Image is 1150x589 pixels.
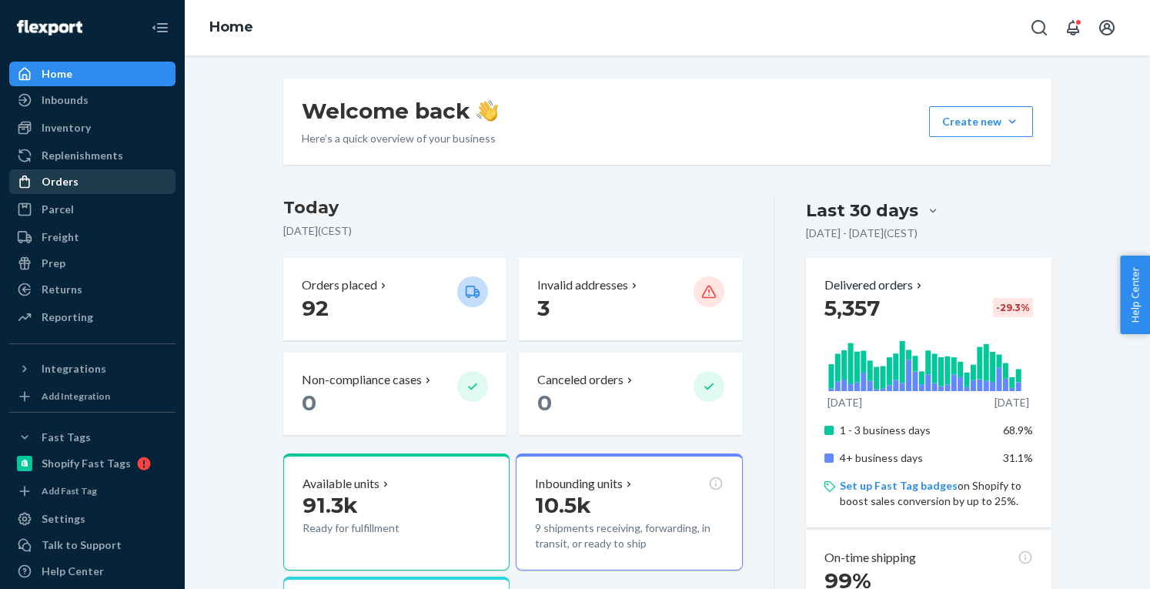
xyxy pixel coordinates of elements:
div: Talk to Support [42,537,122,553]
a: Set up Fast Tag badges [840,479,958,492]
div: Replenishments [42,148,123,163]
p: on Shopify to boost sales conversion by up to 25%. [840,478,1033,509]
div: Fast Tags [42,430,91,445]
h3: Today [283,196,743,220]
button: Canceled orders 0 [519,353,742,435]
a: Reporting [9,305,176,330]
span: 3 [537,295,550,321]
a: Help Center [9,559,176,584]
a: Inventory [9,115,176,140]
span: 10.5k [535,492,591,518]
button: Orders placed 92 [283,258,506,340]
h1: Welcome back [302,97,498,125]
div: Prep [42,256,65,271]
p: Ready for fulfillment [303,520,445,536]
a: Shopify Fast Tags [9,451,176,476]
a: Talk to Support [9,533,176,557]
a: Freight [9,225,176,249]
p: 1 - 3 business days [840,423,991,438]
a: Orders [9,169,176,194]
div: Reporting [42,310,93,325]
a: Inbounds [9,88,176,112]
div: Home [42,66,72,82]
img: hand-wave emoji [476,100,498,122]
div: Last 30 days [806,199,918,223]
p: Canceled orders [537,371,623,389]
button: Create new [929,106,1033,137]
p: 9 shipments receiving, forwarding, in transit, or ready to ship [535,520,723,551]
div: Integrations [42,361,106,376]
span: 5,357 [824,295,880,321]
div: Freight [42,229,79,245]
button: Open Search Box [1024,12,1055,43]
div: Help Center [42,564,104,579]
p: Available units [303,475,379,493]
div: Inventory [42,120,91,136]
a: Prep [9,251,176,276]
div: Orders [42,174,79,189]
span: 91.3k [303,492,358,518]
p: Here’s a quick overview of your business [302,131,498,146]
img: Flexport logo [17,20,82,35]
button: Integrations [9,356,176,381]
p: Non-compliance cases [302,371,422,389]
a: Replenishments [9,143,176,168]
button: Non-compliance cases 0 [283,353,506,435]
span: 0 [537,390,552,416]
span: 31.1% [1003,451,1033,464]
div: -29.3 % [993,298,1033,317]
div: Settings [42,511,85,527]
a: Add Fast Tag [9,482,176,500]
div: Add Fast Tag [42,484,97,497]
div: Inbounds [42,92,89,108]
a: Parcel [9,197,176,222]
p: Orders placed [302,276,377,294]
p: 4+ business days [840,450,991,466]
span: 68.9% [1003,423,1033,437]
p: [DATE] ( CEST ) [283,223,743,239]
a: Add Integration [9,387,176,406]
button: Close Navigation [145,12,176,43]
button: Open notifications [1058,12,1088,43]
a: Home [9,62,176,86]
p: [DATE] [995,395,1029,410]
a: Returns [9,277,176,302]
span: 92 [302,295,329,321]
span: 0 [302,390,316,416]
div: Add Integration [42,390,110,403]
ol: breadcrumbs [197,5,266,50]
button: Invalid addresses 3 [519,258,742,340]
a: Home [209,18,253,35]
p: [DATE] [827,395,862,410]
p: Inbounding units [535,475,623,493]
button: Delivered orders [824,276,925,294]
div: Parcel [42,202,74,217]
button: Inbounding units10.5k9 shipments receiving, forwarding, in transit, or ready to ship [516,453,742,571]
p: [DATE] - [DATE] ( CEST ) [806,226,918,241]
div: Returns [42,282,82,297]
div: Shopify Fast Tags [42,456,131,471]
button: Available units91.3kReady for fulfillment [283,453,510,571]
p: On-time shipping [824,549,916,567]
button: Open account menu [1091,12,1122,43]
a: Settings [9,507,176,531]
button: Fast Tags [9,425,176,450]
button: Help Center [1120,256,1150,334]
p: Invalid addresses [537,276,628,294]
